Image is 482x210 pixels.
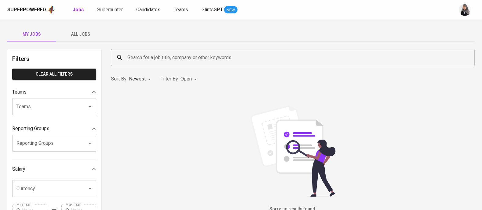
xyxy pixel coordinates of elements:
[17,70,91,78] span: Clear All filters
[86,184,94,193] button: Open
[73,6,85,14] a: Jobs
[12,86,96,98] div: Teams
[86,102,94,111] button: Open
[12,125,49,132] p: Reporting Groups
[174,6,189,14] a: Teams
[136,7,160,12] span: Candidates
[202,6,237,14] a: GlintsGPT NEW
[11,30,52,38] span: My Jobs
[136,6,162,14] a: Candidates
[73,7,84,12] b: Jobs
[12,166,25,173] p: Salary
[202,7,223,12] span: GlintsGPT
[47,5,55,14] img: app logo
[12,163,96,175] div: Salary
[247,105,339,197] img: file_searching.svg
[97,6,124,14] a: Superhunter
[12,123,96,135] div: Reporting Groups
[7,5,55,14] a: Superpoweredapp logo
[7,6,46,13] div: Superpowered
[12,69,96,80] button: Clear All filters
[180,76,192,82] span: Open
[129,73,153,85] div: Newest
[129,75,146,83] p: Newest
[160,75,178,83] p: Filter By
[86,139,94,148] button: Open
[97,7,123,12] span: Superhunter
[174,7,188,12] span: Teams
[111,75,127,83] p: Sort By
[459,4,471,16] img: sinta.windasari@glints.com
[12,54,96,64] h6: Filters
[12,88,27,96] p: Teams
[180,73,199,85] div: Open
[60,30,101,38] span: All Jobs
[224,7,237,13] span: NEW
